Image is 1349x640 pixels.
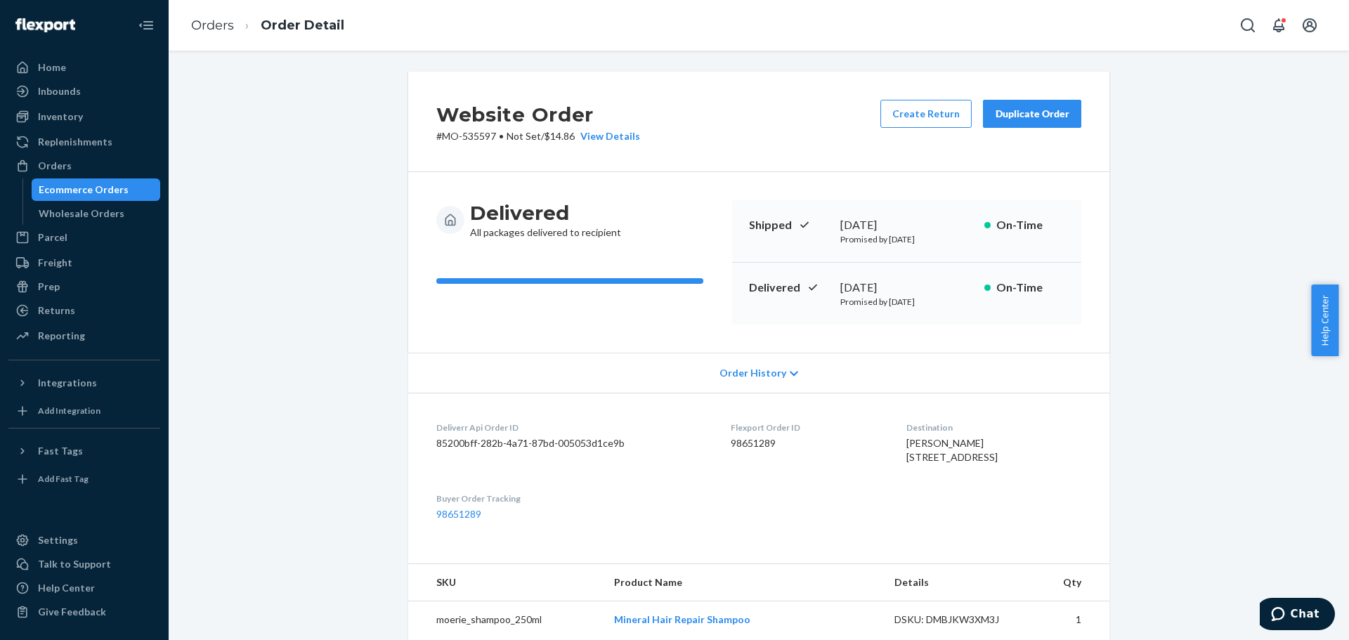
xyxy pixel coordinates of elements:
[261,18,344,33] a: Order Detail
[436,129,640,143] p: # MO-535597 / $14.86
[38,135,112,149] div: Replenishments
[8,553,160,575] button: Talk to Support
[38,303,75,318] div: Returns
[614,613,750,625] a: Mineral Hair Repair Shampoo
[38,557,111,571] div: Talk to Support
[603,564,883,601] th: Product Name
[38,230,67,244] div: Parcel
[436,492,708,504] dt: Buyer Order Tracking
[719,366,786,380] span: Order History
[1234,11,1262,39] button: Open Search Box
[180,5,356,46] ol: breadcrumbs
[906,422,1081,433] dt: Destination
[8,529,160,551] a: Settings
[8,131,160,153] a: Replenishments
[507,130,541,142] span: Not Set
[8,325,160,347] a: Reporting
[840,233,973,245] p: Promised by [DATE]
[436,436,708,450] dd: 85200bff-282b-4a71-87bd-005053d1ce9b
[8,275,160,298] a: Prep
[32,178,161,201] a: Ecommerce Orders
[38,405,100,417] div: Add Integration
[996,217,1064,233] p: On-Time
[38,444,83,458] div: Fast Tags
[1311,285,1338,356] button: Help Center
[38,533,78,547] div: Settings
[436,508,481,520] a: 98651289
[8,577,160,599] a: Help Center
[8,400,160,422] a: Add Integration
[8,226,160,249] a: Parcel
[8,468,160,490] a: Add Fast Tag
[731,436,884,450] dd: 98651289
[39,183,129,197] div: Ecommerce Orders
[880,100,972,128] button: Create Return
[191,18,234,33] a: Orders
[983,100,1081,128] button: Duplicate Order
[38,110,83,124] div: Inventory
[840,296,973,308] p: Promised by [DATE]
[436,422,708,433] dt: Deliverr Api Order ID
[749,217,829,233] p: Shipped
[38,473,89,485] div: Add Fast Tag
[470,200,621,226] h3: Delivered
[408,564,603,601] th: SKU
[8,440,160,462] button: Fast Tags
[575,129,640,143] button: View Details
[8,155,160,177] a: Orders
[8,105,160,128] a: Inventory
[39,207,124,221] div: Wholesale Orders
[132,11,160,39] button: Close Navigation
[996,280,1064,296] p: On-Time
[731,422,884,433] dt: Flexport Order ID
[38,256,72,270] div: Freight
[8,299,160,322] a: Returns
[1037,564,1109,601] th: Qty
[749,280,829,296] p: Delivered
[1037,601,1109,639] td: 1
[8,601,160,623] button: Give Feedback
[883,564,1038,601] th: Details
[32,202,161,225] a: Wholesale Orders
[15,18,75,32] img: Flexport logo
[995,107,1069,121] div: Duplicate Order
[1296,11,1324,39] button: Open account menu
[38,605,106,619] div: Give Feedback
[8,252,160,274] a: Freight
[38,376,97,390] div: Integrations
[1265,11,1293,39] button: Open notifications
[38,60,66,74] div: Home
[470,200,621,240] div: All packages delivered to recipient
[436,100,640,129] h2: Website Order
[408,601,603,639] td: moerie_shampoo_250ml
[499,130,504,142] span: •
[906,437,998,463] span: [PERSON_NAME] [STREET_ADDRESS]
[38,84,81,98] div: Inbounds
[8,372,160,394] button: Integrations
[840,280,973,296] div: [DATE]
[840,217,973,233] div: [DATE]
[8,80,160,103] a: Inbounds
[38,159,72,173] div: Orders
[8,56,160,79] a: Home
[38,329,85,343] div: Reporting
[38,581,95,595] div: Help Center
[894,613,1027,627] div: DSKU: DMBJKW3XM3J
[1260,598,1335,633] iframe: Opens a widget where you can chat to one of our agents
[38,280,60,294] div: Prep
